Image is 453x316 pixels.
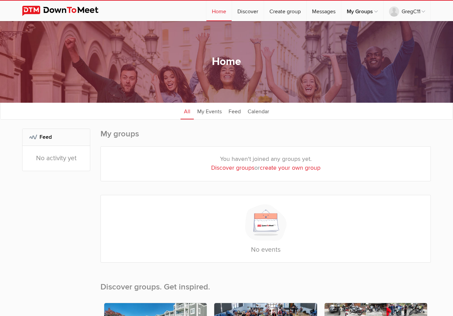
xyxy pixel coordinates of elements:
a: GregC11 [384,1,431,21]
h2: Feed [29,129,83,145]
a: My Groups [341,1,383,21]
h1: Home [212,55,241,69]
div: You haven't joined any groups yet. or [101,147,431,181]
a: create your own group [260,164,321,171]
a: Discover groups [211,164,254,171]
a: My Events [194,102,225,119]
div: No activity yet [22,146,90,171]
div: No events [100,195,431,263]
img: DownToMeet [22,6,109,16]
h2: Discover groups. Get inspired. [100,271,431,299]
a: All [181,102,194,119]
a: Create group [264,1,306,21]
a: Home [206,1,232,21]
a: Feed [225,102,244,119]
a: Calendar [244,102,272,119]
a: Discover [232,1,264,21]
a: Messages [307,1,341,21]
h2: My groups [100,129,431,146]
